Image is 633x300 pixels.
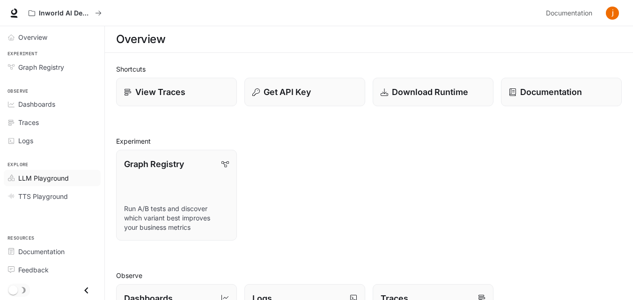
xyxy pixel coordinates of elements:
span: Feedback [18,265,49,275]
span: Logs [18,136,33,146]
span: LLM Playground [18,173,69,183]
span: Dark mode toggle [8,285,18,295]
span: Graph Registry [18,62,64,72]
h2: Experiment [116,136,622,146]
a: Documentation [542,4,599,22]
a: Documentation [4,243,101,260]
img: User avatar [606,7,619,20]
a: LLM Playground [4,170,101,186]
h1: Overview [116,30,165,49]
span: Overview [18,32,47,42]
a: TTS Playground [4,188,101,205]
a: Overview [4,29,101,45]
a: Documentation [501,78,622,106]
a: View Traces [116,78,237,106]
p: Graph Registry [124,158,184,170]
button: All workspaces [24,4,106,22]
button: Close drawer [76,281,97,300]
a: Logs [4,132,101,149]
button: Get API Key [244,78,365,106]
p: Inworld AI Demos [39,9,91,17]
span: Documentation [546,7,592,19]
a: Dashboards [4,96,101,112]
p: View Traces [135,86,185,98]
h2: Observe [116,271,622,280]
span: Traces [18,117,39,127]
a: Traces [4,114,101,131]
span: Dashboards [18,99,55,109]
h2: Shortcuts [116,64,622,74]
a: Graph RegistryRun A/B tests and discover which variant best improves your business metrics [116,150,237,241]
a: Graph Registry [4,59,101,75]
span: Documentation [18,247,65,256]
p: Download Runtime [392,86,468,98]
button: User avatar [603,4,622,22]
p: Run A/B tests and discover which variant best improves your business metrics [124,204,229,232]
p: Documentation [520,86,582,98]
span: TTS Playground [18,191,68,201]
p: Get API Key [264,86,311,98]
a: Feedback [4,262,101,278]
a: Download Runtime [373,78,493,106]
